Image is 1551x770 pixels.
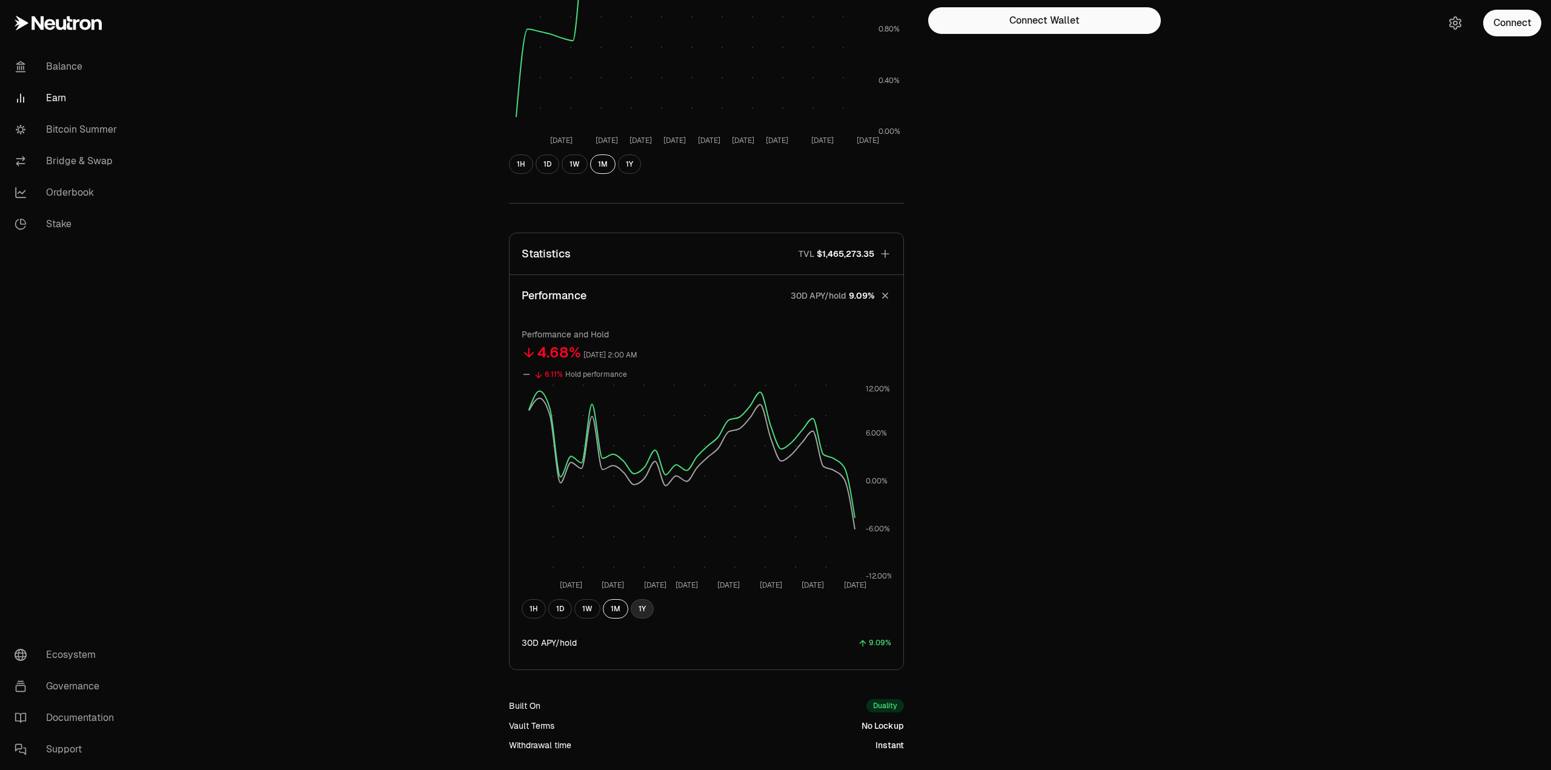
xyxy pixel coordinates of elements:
[878,76,900,85] tspan: 0.40%
[5,82,131,114] a: Earn
[5,145,131,177] a: Bridge & Swap
[5,208,131,240] a: Stake
[732,136,754,145] tspan: [DATE]
[802,580,824,590] tspan: [DATE]
[590,154,616,174] button: 1M
[522,245,571,262] p: Statistics
[866,476,888,486] tspan: 0.00%
[766,136,788,145] tspan: [DATE]
[5,114,131,145] a: Bitcoin Summer
[583,348,637,362] div: [DATE] 2:00 AM
[5,51,131,82] a: Balance
[522,637,577,649] div: 30D APY/hold
[5,734,131,765] a: Support
[866,384,890,394] tspan: 12.00%
[510,316,903,669] div: Performance30D APY/hold9.09%
[676,580,698,590] tspan: [DATE]
[548,599,572,619] button: 1D
[560,580,582,590] tspan: [DATE]
[717,580,740,590] tspan: [DATE]
[760,580,782,590] tspan: [DATE]
[631,599,654,619] button: 1Y
[928,7,1161,34] button: Connect Wallet
[5,671,131,702] a: Governance
[5,177,131,208] a: Orderbook
[596,136,618,145] tspan: [DATE]
[866,428,887,438] tspan: 6.00%
[866,524,890,534] tspan: -6.00%
[565,368,627,382] div: Hold performance
[869,636,891,650] div: 9.09%
[857,136,879,145] tspan: [DATE]
[866,699,904,712] div: Duality
[509,739,571,751] div: Withdrawal time
[509,720,554,732] div: Vault Terms
[522,328,891,340] p: Performance and Hold
[618,154,641,174] button: 1Y
[817,248,874,260] span: $1,465,273.35
[791,290,846,302] p: 30D APY/hold
[510,233,903,274] button: StatisticsTVL$1,465,273.35
[862,720,904,732] div: No Lockup
[510,275,903,316] button: Performance30D APY/hold9.09%
[1483,10,1541,36] button: Connect
[603,599,628,619] button: 1M
[644,580,666,590] tspan: [DATE]
[602,580,624,590] tspan: [DATE]
[509,700,540,712] div: Built On
[550,136,573,145] tspan: [DATE]
[537,343,581,362] div: 4.68%
[509,154,533,174] button: 1H
[522,287,586,304] p: Performance
[536,154,559,174] button: 1D
[875,739,904,751] div: Instant
[811,136,834,145] tspan: [DATE]
[878,24,900,34] tspan: 0.80%
[562,154,588,174] button: 1W
[574,599,600,619] button: 1W
[5,702,131,734] a: Documentation
[698,136,720,145] tspan: [DATE]
[799,248,814,260] p: TVL
[663,136,686,145] tspan: [DATE]
[545,368,563,382] div: 6.11%
[522,599,546,619] button: 1H
[849,290,874,302] span: 9.09%
[629,136,652,145] tspan: [DATE]
[866,571,893,581] tspan: -12.00%
[5,639,131,671] a: Ecosystem
[878,127,900,136] tspan: 0.00%
[844,580,866,590] tspan: [DATE]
